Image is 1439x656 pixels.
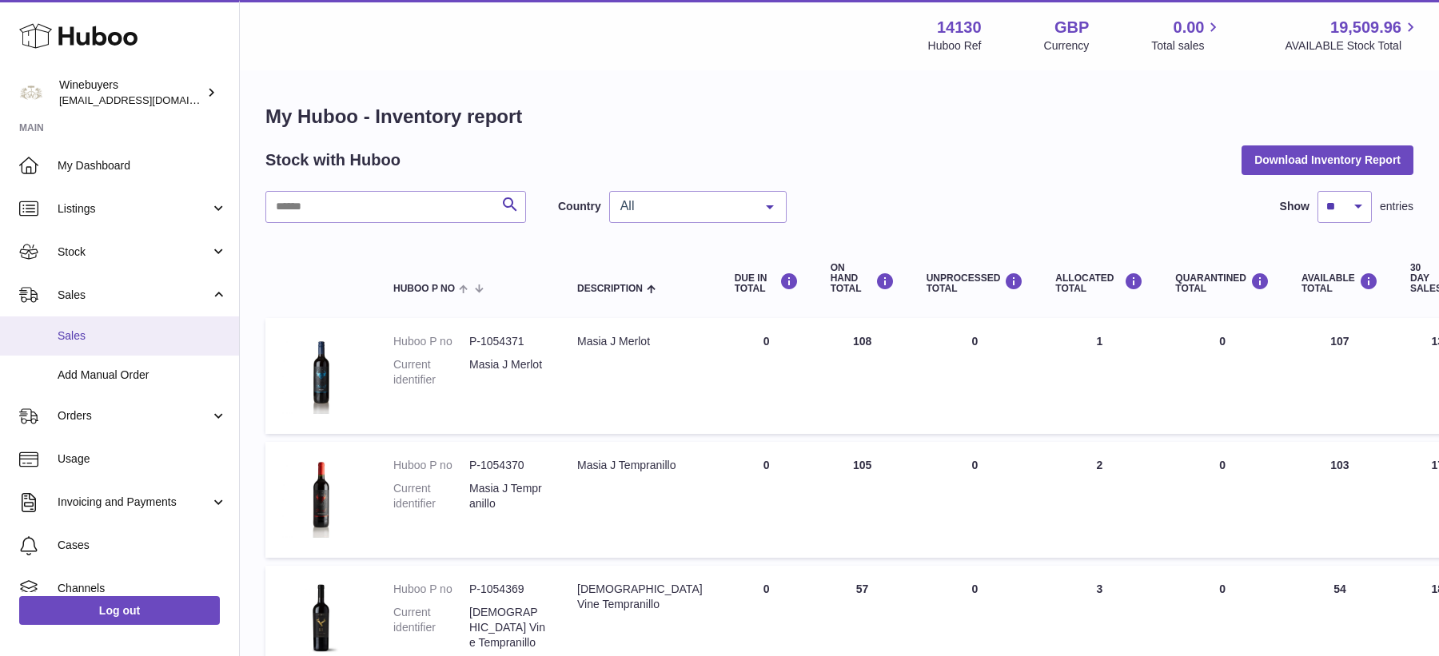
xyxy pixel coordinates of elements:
label: Show [1280,199,1309,214]
dd: Masia J Merlot [469,357,545,388]
td: 107 [1286,318,1394,434]
div: DUE IN TOTAL [735,272,799,294]
div: ON HAND Total [831,263,895,295]
span: Description [577,284,643,294]
label: Country [558,199,601,214]
span: 0 [1219,582,1226,595]
div: ALLOCATED Total [1055,272,1143,294]
span: Usage [58,451,227,467]
div: Masia J Tempranillo [577,458,703,473]
span: Huboo P no [393,284,455,294]
td: 0 [911,318,1040,434]
a: 0.00 Total sales [1151,17,1222,54]
dd: [DEMOGRAPHIC_DATA] Vine Tempranillo [469,605,545,650]
td: 1 [1039,318,1159,434]
span: All [616,198,754,214]
div: Currency [1044,38,1090,54]
dd: P-1054371 [469,334,545,349]
span: Invoicing and Payments [58,495,210,510]
td: 0 [911,442,1040,558]
a: 19,509.96 AVAILABLE Stock Total [1285,17,1420,54]
div: QUARANTINED Total [1175,272,1270,294]
span: entries [1380,199,1413,214]
td: 0 [719,318,815,434]
div: AVAILABLE Total [1301,272,1378,294]
span: Sales [58,328,227,344]
dt: Current identifier [393,357,469,388]
span: Stock [58,245,210,260]
div: Masia J Merlot [577,334,703,349]
h2: Stock with Huboo [265,149,401,171]
span: Channels [58,581,227,596]
strong: GBP [1054,17,1089,38]
span: 0.00 [1174,17,1205,38]
td: 108 [815,318,911,434]
span: Sales [58,288,210,303]
span: 19,509.96 [1330,17,1401,38]
span: AVAILABLE Stock Total [1285,38,1420,54]
dt: Huboo P no [393,458,469,473]
div: UNPROCESSED Total [927,272,1024,294]
div: Winebuyers [59,78,203,108]
span: Total sales [1151,38,1222,54]
dd: P-1054369 [469,582,545,597]
dt: Current identifier [393,605,469,650]
span: My Dashboard [58,158,227,173]
a: Log out [19,596,220,625]
div: Huboo Ref [928,38,982,54]
dt: Current identifier [393,481,469,511]
span: Listings [58,201,210,217]
span: Cases [58,538,227,553]
span: [EMAIL_ADDRESS][DOMAIN_NAME] [59,93,235,106]
dd: Masia J Tempranillo [469,481,545,511]
td: 105 [815,442,911,558]
h1: My Huboo - Inventory report [265,104,1413,129]
dt: Huboo P no [393,334,469,349]
td: 103 [1286,442,1394,558]
span: Add Manual Order [58,368,227,383]
span: 0 [1219,335,1226,348]
td: 2 [1039,442,1159,558]
img: ben@winebuyers.com [19,81,43,105]
td: 0 [719,442,815,558]
dt: Huboo P no [393,582,469,597]
dd: P-1054370 [469,458,545,473]
div: [DEMOGRAPHIC_DATA] Vine Tempranillo [577,582,703,612]
span: 0 [1219,459,1226,471]
span: Orders [58,408,210,423]
button: Download Inventory Report [1242,145,1413,174]
strong: 14130 [937,17,982,38]
img: product image [281,458,361,538]
img: product image [281,334,361,414]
